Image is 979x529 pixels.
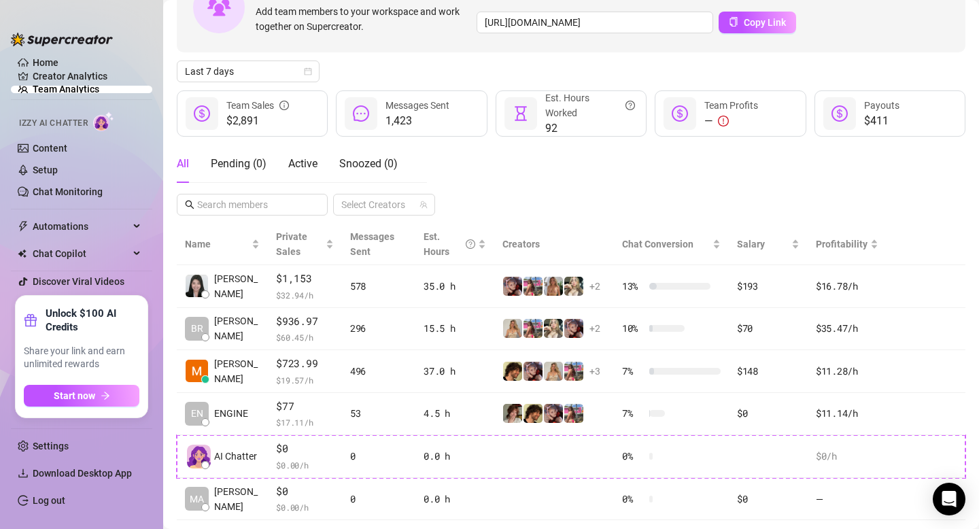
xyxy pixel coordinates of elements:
span: Team Profits [704,100,758,111]
div: Open Intercom Messenger [933,483,965,515]
span: exclamation-circle [718,116,729,126]
strong: Unlock $100 AI Credits [46,307,139,334]
img: Asmrboyfriend [503,362,522,381]
span: Share your link and earn unlimited rewards [24,345,139,371]
span: $ 32.94 /h [276,288,334,302]
img: Mila Engine [186,360,208,382]
img: Ruby [503,404,522,423]
div: 37.0 h [424,364,486,379]
span: Snoozed ( 0 ) [339,157,398,170]
input: Search members [197,197,309,212]
span: calendar [304,67,312,75]
a: Home [33,57,58,68]
img: Nicki [564,362,583,381]
img: izzy-ai-chatter-avatar-DDCN_rTZ.svg [187,445,211,468]
span: BR [191,321,203,336]
span: question-circle [625,90,635,120]
span: Download Desktop App [33,468,132,479]
a: Content [33,143,67,154]
img: Gloom [503,277,522,296]
div: 296 [350,321,407,336]
div: 15.5 h [424,321,486,336]
div: Team Sales [226,98,289,113]
span: $0 [276,441,334,457]
span: Salary [737,239,765,250]
a: Log out [33,495,65,506]
span: Chat Copilot [33,243,129,264]
span: $77 [276,398,334,415]
span: Copy Link [744,17,786,28]
img: Pam🤍 [544,277,563,296]
span: question-circle [466,229,475,259]
span: [PERSON_NAME] [214,356,260,386]
a: Team Analytics [33,84,99,95]
span: + 3 [589,364,600,379]
a: Setup [33,165,58,175]
span: EN [191,406,203,421]
span: [PERSON_NAME] [214,313,260,343]
span: $ 17.11 /h [276,415,334,429]
span: Chat Conversion [622,239,693,250]
span: AI Chatter [214,449,257,464]
img: Joly [544,319,563,338]
div: $11.28 /h [816,364,878,379]
span: Active [288,157,317,170]
span: dollar-circle [831,105,848,122]
img: Fia [503,319,522,338]
span: MA [190,492,204,507]
div: $0 /h [816,449,878,464]
span: Automations [33,216,129,237]
div: 53 [350,406,407,421]
div: All [177,156,189,172]
span: 1,423 [385,113,449,129]
div: 4.5 h [424,406,486,421]
img: Chat Copilot [18,249,27,258]
img: Nicki [564,404,583,423]
span: search [185,200,194,209]
div: $0 [737,492,800,507]
th: Name [177,224,268,265]
span: + 2 [589,279,600,294]
span: 7 % [622,406,644,421]
img: Johaina Therese… [186,275,208,297]
div: Est. Hours [424,229,475,259]
a: Chat Monitoring [33,186,103,197]
div: $148 [737,364,800,379]
div: $11.14 /h [816,406,878,421]
button: Copy Link [719,12,796,33]
span: [PERSON_NAME] [214,484,260,514]
img: Gloom [523,362,543,381]
img: Nicki [523,319,543,338]
span: $411 [864,113,899,129]
img: Asmrboyfriend [523,404,543,423]
span: $ 60.45 /h [276,330,334,344]
div: Est. Hours Worked [545,90,635,120]
span: [PERSON_NAME] [214,271,260,301]
span: Payouts [864,100,899,111]
span: thunderbolt [18,221,29,232]
span: Last 7 days [185,61,311,82]
span: gift [24,313,37,327]
span: $936.97 [276,313,334,330]
span: 0 % [622,449,644,464]
td: — [808,478,887,521]
span: Private Sales [276,231,307,257]
span: arrow-right [101,391,110,400]
div: 0 [350,492,407,507]
th: Creators [494,224,614,265]
span: Add team members to your workspace and work together on Supercreator. [256,4,471,34]
span: info-circle [279,98,289,113]
img: Joly [564,277,583,296]
div: 35.0 h [424,279,486,294]
span: 13 % [622,279,644,294]
span: 92 [545,120,635,137]
a: Settings [33,441,69,451]
span: Izzy AI Chatter [19,117,88,130]
span: $ 0.00 /h [276,458,334,472]
div: 0.0 h [424,492,486,507]
a: Discover Viral Videos [33,276,124,287]
span: $ 0.00 /h [276,500,334,514]
img: Nicki [523,277,543,296]
span: $2,891 [226,113,289,129]
span: Start now [54,390,95,401]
